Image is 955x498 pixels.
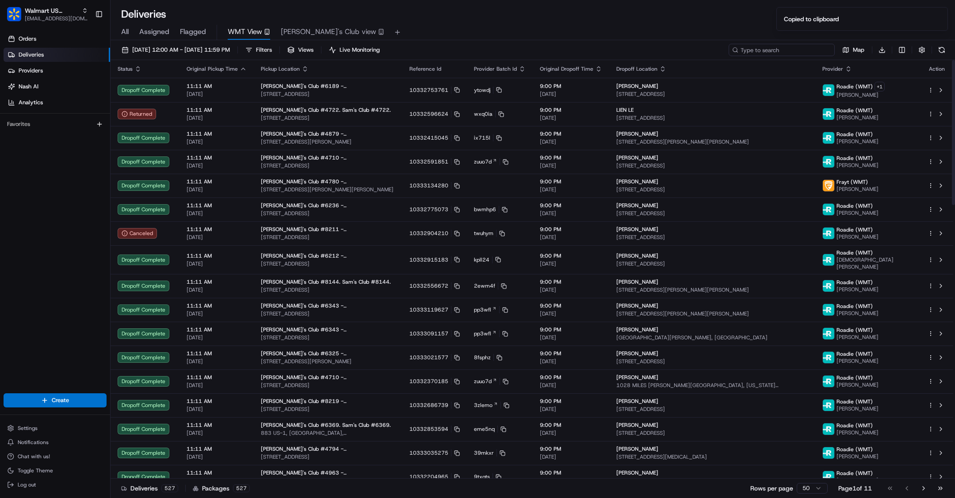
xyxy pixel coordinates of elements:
[187,358,247,365] span: [DATE]
[837,226,873,233] span: Roadie (WMT)
[187,422,247,429] span: 11:11 AM
[5,124,71,140] a: 📗Knowledge Base
[750,484,793,493] p: Rows per page
[325,44,384,56] button: Live Monitoring
[540,398,602,405] span: 9:00 PM
[616,406,808,413] span: [STREET_ADDRESS]
[409,426,460,433] button: 10332853594
[261,186,395,193] span: [STREET_ADDRESS][PERSON_NAME][PERSON_NAME]
[25,15,88,22] button: [EMAIL_ADDRESS][DOMAIN_NAME]
[540,310,602,317] span: [DATE]
[837,131,873,138] span: Roadie (WMT)
[4,64,110,78] a: Providers
[409,449,460,456] button: 10333035275
[837,138,879,145] span: [PERSON_NAME]
[261,430,395,437] span: 883 US-1, [GEOGRAPHIC_DATA], [GEOGRAPHIC_DATA]
[71,124,145,140] a: 💻API Documentation
[261,114,395,122] span: [STREET_ADDRESS]
[298,46,313,54] span: Views
[474,378,492,385] span: zuuo7d
[261,106,391,114] span: [PERSON_NAME]'s Club #4722. Sam's Club #4722.
[823,204,834,215] img: roadie-logo-v2.jpg
[837,470,873,477] span: Roadie (WMT)
[837,405,879,412] span: [PERSON_NAME]
[540,114,602,122] span: [DATE]
[19,51,44,59] span: Deliveries
[261,382,395,389] span: [STREET_ADDRESS]
[823,84,834,96] img: roadie-logo-v2.jpg
[616,445,658,452] span: [PERSON_NAME]
[18,439,49,446] span: Notifications
[187,326,247,333] span: 11:11 AM
[180,27,206,37] span: Flagged
[838,484,872,493] div: Page 1 of 11
[837,91,885,99] span: [PERSON_NAME]
[261,334,395,341] span: [STREET_ADDRESS]
[936,44,948,56] button: Refresh
[7,7,21,21] img: Walmart US Corporate
[187,234,247,241] span: [DATE]
[18,425,38,432] span: Settings
[616,114,808,122] span: [STREET_ADDRESS]
[4,422,107,434] button: Settings
[540,154,602,161] span: 9:00 PM
[4,450,107,463] button: Chat with us!
[540,406,602,413] span: [DATE]
[187,445,247,452] span: 11:11 AM
[616,91,808,98] span: [STREET_ADDRESS]
[121,27,129,37] span: All
[540,210,602,217] span: [DATE]
[261,310,395,317] span: [STREET_ADDRESS]
[84,128,142,137] span: API Documentation
[187,469,247,476] span: 11:11 AM
[161,484,178,492] div: 527
[837,233,879,240] span: [PERSON_NAME]
[409,306,460,313] button: 10333119627
[121,484,178,493] div: Deliveries
[25,6,78,15] button: Walmart US Corporate
[540,130,602,137] span: 9:00 PM
[409,256,460,263] button: 10332915183
[616,138,808,145] span: [STREET_ADDRESS][PERSON_NAME][PERSON_NAME]
[187,286,247,293] span: [DATE]
[837,374,873,381] span: Roadie (WMT)
[540,186,602,193] span: [DATE]
[261,477,395,484] span: [STREET_ADDRESS]
[187,202,247,209] span: 11:11 AM
[187,83,247,90] span: 11:11 AM
[187,350,247,357] span: 11:11 AM
[823,471,834,483] img: roadie-logo-v2.jpg
[823,108,834,120] img: roadie-logo-v2.jpg
[616,186,808,193] span: [STREET_ADDRESS]
[261,326,395,333] span: [PERSON_NAME]'s Club #6343 - [GEOGRAPHIC_DATA], [GEOGRAPHIC_DATA]
[616,130,658,137] span: [PERSON_NAME]
[823,423,834,435] img: roadie-logo-v2.jpg
[474,158,497,165] a: zuuo7d
[261,252,395,259] span: [PERSON_NAME]'s Club #6212 - [GEOGRAPHIC_DATA], [GEOGRAPHIC_DATA]
[837,327,873,334] span: Roadie (WMT)
[474,158,492,165] span: zuuo7d
[283,44,317,56] button: Views
[616,334,808,341] span: [GEOGRAPHIC_DATA][PERSON_NAME], [GEOGRAPHIC_DATA]
[474,306,491,313] span: pp3wfl
[540,91,602,98] span: [DATE]
[853,46,864,54] span: Map
[616,398,658,405] span: [PERSON_NAME]
[261,469,395,476] span: [PERSON_NAME]'s Club #4963 - [GEOGRAPHIC_DATA], [GEOGRAPHIC_DATA]
[540,469,602,476] span: 9:00 PM
[261,278,391,285] span: [PERSON_NAME]'s Club #8144. Sam's Club #8144.
[616,477,808,484] span: [STREET_ADDRESS][PERSON_NAME][PERSON_NAME]
[187,91,247,98] span: [DATE]
[261,445,395,452] span: [PERSON_NAME]'s Club #4794 - [GEOGRAPHIC_DATA], [GEOGRAPHIC_DATA]
[837,256,913,270] span: [DEMOGRAPHIC_DATA][PERSON_NAME]
[823,328,834,339] img: roadie-logo-v2.jpg
[540,106,602,114] span: 9:00 PM
[118,65,133,72] span: Status
[187,162,247,169] span: [DATE]
[261,286,395,293] span: [STREET_ADDRESS]
[75,129,82,136] div: 💻
[4,4,92,25] button: Walmart US CorporateWalmart US Corporate[EMAIL_ADDRESS][DOMAIN_NAME]
[187,65,238,72] span: Original Pickup Time
[4,117,107,131] div: Favorites
[9,84,25,100] img: 1736555255976-a54dd68f-1ca7-489b-9aae-adbdc363a1c4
